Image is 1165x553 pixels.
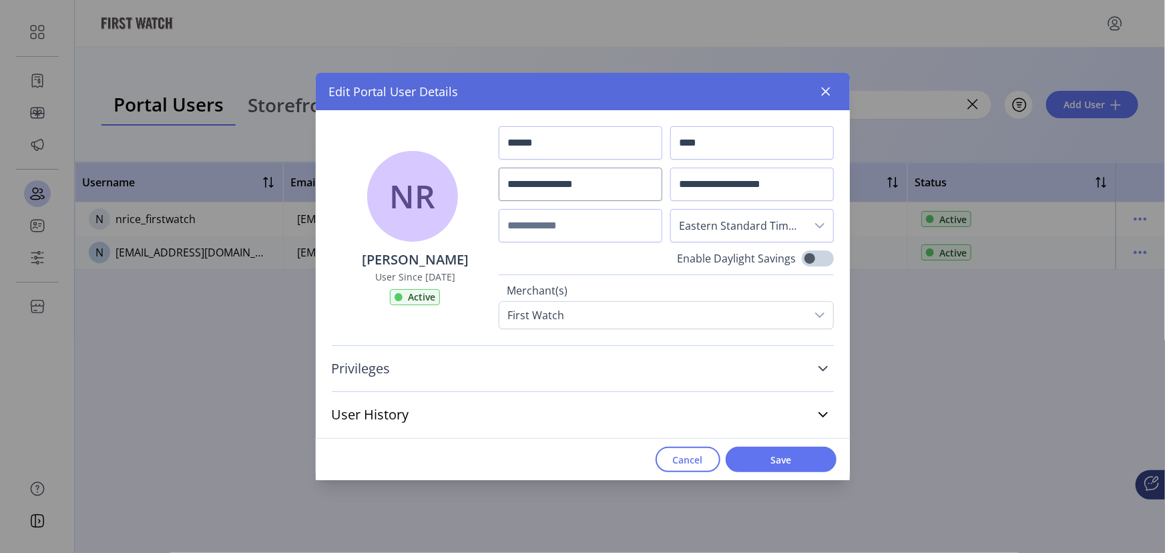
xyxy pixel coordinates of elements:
span: Active [408,290,435,304]
div: dropdown trigger [806,210,833,242]
a: User History [332,400,834,429]
span: Cancel [673,453,703,467]
label: User Since [DATE] [375,270,455,284]
span: Privileges [332,362,391,375]
a: Privileges [332,354,834,383]
label: Merchant(s) [507,283,825,301]
label: Enable Daylight Savings [678,250,796,266]
span: Eastern Standard Time - New York (GMT-5) [671,210,806,242]
button: Save [726,447,837,472]
div: First Watch [499,302,572,329]
span: User History [332,408,409,421]
span: Save [743,453,819,467]
p: [PERSON_NAME] [362,250,469,270]
span: Edit Portal User Details [329,83,459,101]
button: Cancel [656,447,720,472]
span: NR [389,172,435,220]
